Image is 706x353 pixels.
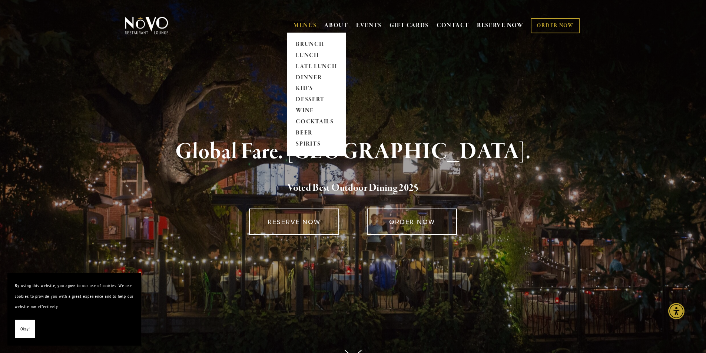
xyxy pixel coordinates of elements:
a: ABOUT [324,22,348,29]
a: BEER [294,128,340,139]
h2: 5 [137,180,569,196]
a: RESERVE NOW [249,209,339,235]
a: COCKTAILS [294,117,340,128]
a: RESERVE NOW [477,19,524,33]
a: LATE LUNCH [294,61,340,72]
a: DINNER [294,72,340,83]
img: Novo Restaurant &amp; Lounge [123,16,170,35]
span: Okay! [20,324,30,334]
a: CONTACT [437,19,469,33]
a: WINE [294,106,340,117]
button: Okay! [15,320,35,339]
a: GIFT CARDS [390,19,429,33]
a: MENUS [294,22,317,29]
a: EVENTS [356,22,382,29]
a: ORDER NOW [367,209,457,235]
a: SPIRITS [294,139,340,150]
a: BRUNCH [294,39,340,50]
a: ORDER NOW [531,18,579,33]
div: Accessibility Menu [668,303,685,319]
a: KID'S [294,83,340,94]
a: DESSERT [294,94,340,106]
strong: Global Fare. [GEOGRAPHIC_DATA]. [175,138,531,166]
section: Cookie banner [7,273,141,346]
a: Voted Best Outdoor Dining 202 [287,182,414,196]
a: LUNCH [294,50,340,61]
p: By using this website, you agree to our use of cookies. We use cookies to provide you with a grea... [15,280,133,312]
